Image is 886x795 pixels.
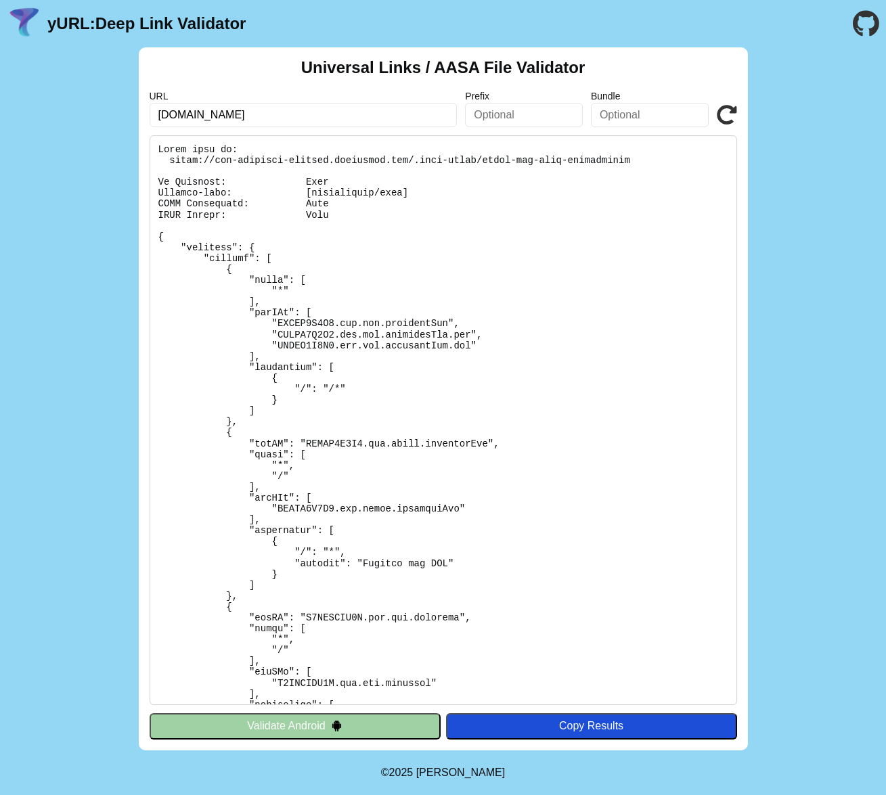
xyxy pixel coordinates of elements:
input: Optional [591,103,709,127]
img: droidIcon.svg [331,720,342,731]
label: URL [150,91,458,101]
img: yURL Logo [7,6,42,41]
button: Copy Results [446,713,737,739]
pre: Lorem ipsu do: sitam://con-adipisci-elitsed.doeiusmod.tem/.inci-utlab/etdol-mag-aliq-enimadminim ... [150,135,737,705]
a: Michael Ibragimchayev's Personal Site [416,767,506,778]
input: Required [150,103,458,127]
label: Bundle [591,91,709,101]
h2: Universal Links / AASA File Validator [301,58,585,77]
div: Copy Results [453,720,730,732]
footer: © [381,750,505,795]
a: yURL:Deep Link Validator [47,14,246,33]
span: 2025 [389,767,414,778]
input: Optional [465,103,583,127]
label: Prefix [465,91,583,101]
button: Validate Android [150,713,441,739]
